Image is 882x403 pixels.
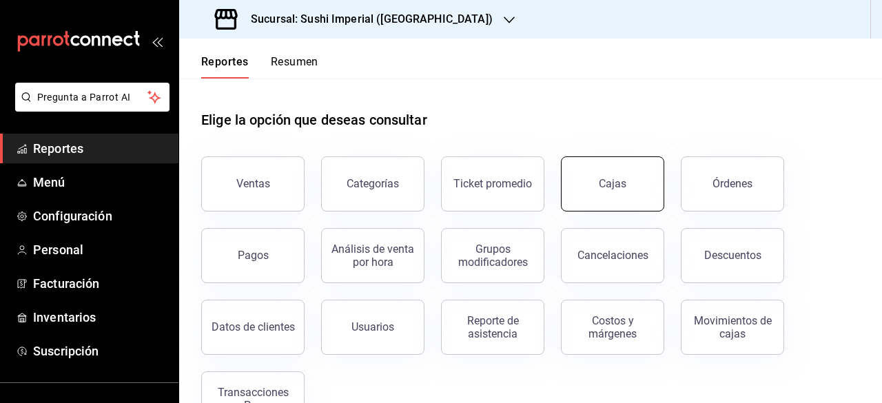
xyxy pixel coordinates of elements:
[33,274,167,293] span: Facturación
[33,173,167,192] span: Menú
[561,156,664,211] button: Cajas
[712,177,752,190] div: Órdenes
[561,300,664,355] button: Costos y márgenes
[441,300,544,355] button: Reporte de asistencia
[704,249,761,262] div: Descuentos
[240,11,493,28] h3: Sucursal: Sushi Imperial ([GEOGRAPHIC_DATA])
[681,156,784,211] button: Órdenes
[570,314,655,340] div: Costos y márgenes
[201,156,305,211] button: Ventas
[201,228,305,283] button: Pagos
[271,55,318,79] button: Resumen
[441,156,544,211] button: Ticket promedio
[33,240,167,259] span: Personal
[681,228,784,283] button: Descuentos
[152,36,163,47] button: open_drawer_menu
[33,308,167,327] span: Inventarios
[37,90,148,105] span: Pregunta a Parrot AI
[10,100,170,114] a: Pregunta a Parrot AI
[321,228,424,283] button: Análisis de venta por hora
[236,177,270,190] div: Ventas
[201,55,249,79] button: Reportes
[201,110,427,130] h1: Elige la opción que deseas consultar
[450,242,535,269] div: Grupos modificadores
[681,300,784,355] button: Movimientos de cajas
[212,320,295,333] div: Datos de clientes
[690,314,775,340] div: Movimientos de cajas
[238,249,269,262] div: Pagos
[347,177,399,190] div: Categorías
[321,156,424,211] button: Categorías
[330,242,416,269] div: Análisis de venta por hora
[599,177,626,190] div: Cajas
[577,249,648,262] div: Cancelaciones
[201,300,305,355] button: Datos de clientes
[33,139,167,158] span: Reportes
[441,228,544,283] button: Grupos modificadores
[33,207,167,225] span: Configuración
[351,320,394,333] div: Usuarios
[321,300,424,355] button: Usuarios
[15,83,170,112] button: Pregunta a Parrot AI
[33,342,167,360] span: Suscripción
[453,177,532,190] div: Ticket promedio
[450,314,535,340] div: Reporte de asistencia
[561,228,664,283] button: Cancelaciones
[201,55,318,79] div: navigation tabs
